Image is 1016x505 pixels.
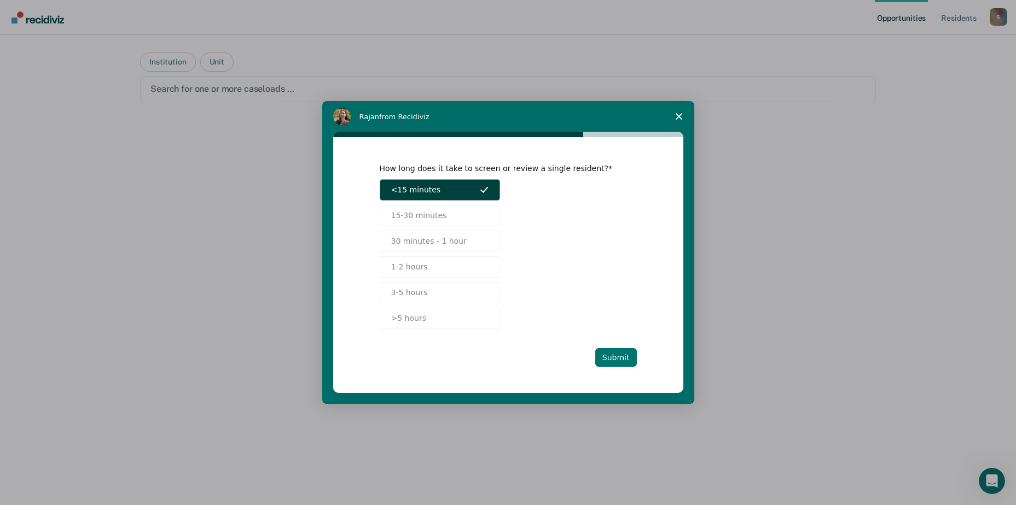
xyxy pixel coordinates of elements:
[391,313,426,324] span: >5 hours
[391,184,441,196] span: <15 minutes
[380,231,500,252] button: 30 minutes - 1 hour
[380,256,500,278] button: 1-2 hours
[664,101,694,132] span: Close survey
[380,308,500,329] button: >5 hours
[380,163,620,173] div: How long does it take to screen or review a single resident?
[380,179,500,201] button: <15 minutes
[380,205,500,226] button: 15-30 minutes
[379,113,429,121] span: from Recidiviz
[391,210,447,221] span: 15-30 minutes
[333,108,351,125] img: Profile image for Rajan
[359,113,380,121] span: Rajan
[391,236,467,247] span: 30 minutes - 1 hour
[380,282,500,303] button: 3-5 hours
[595,348,637,367] button: Submit
[391,287,428,298] span: 3-5 hours
[391,261,428,273] span: 1-2 hours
